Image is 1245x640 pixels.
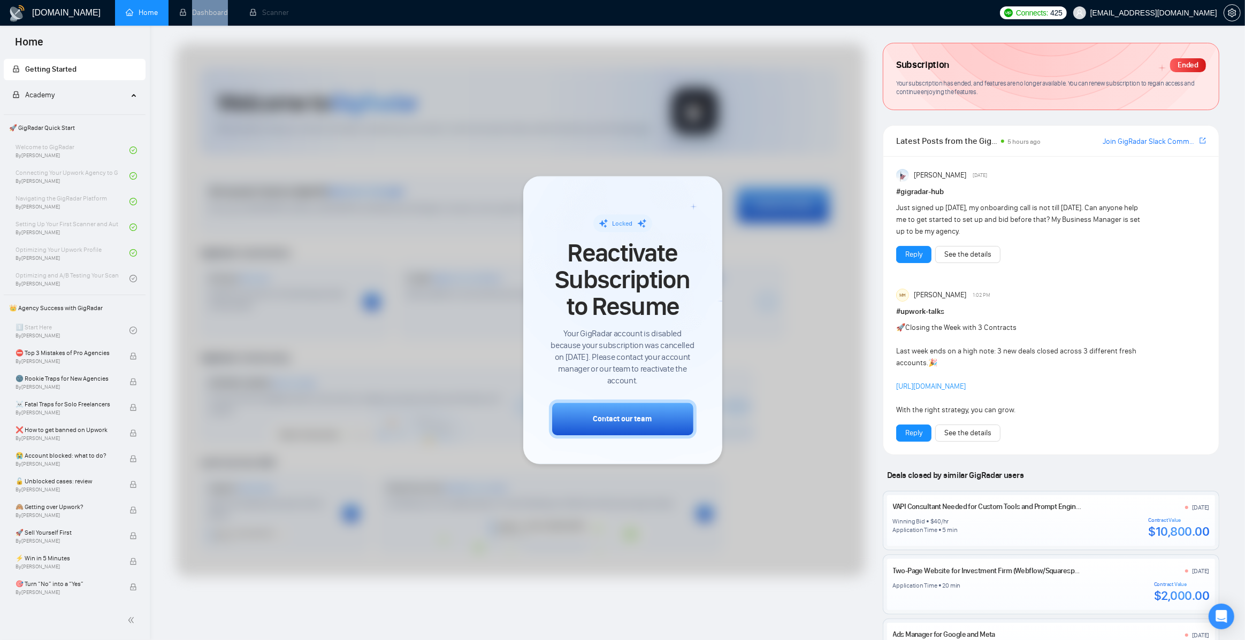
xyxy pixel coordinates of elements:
span: 🌚 Rookie Traps for New Agencies [16,373,118,384]
div: /hr [941,517,949,526]
div: MH [897,289,908,301]
span: 🎯 Turn “No” into a “Yes” [16,579,118,589]
span: Academy [12,90,55,99]
span: By [PERSON_NAME] [16,435,118,442]
span: ⚡ Win in 5 Minutes [16,553,118,564]
span: lock [129,429,137,437]
span: By [PERSON_NAME] [16,410,118,416]
a: Reply [905,427,922,439]
span: [PERSON_NAME] [914,169,966,181]
div: Contract Value [1154,581,1210,588]
span: 🚀 [896,323,905,332]
a: setting [1224,9,1241,17]
button: Reply [896,246,931,263]
a: homeHome [126,8,158,17]
img: upwork-logo.png [1004,9,1013,17]
a: Ads Manager for Google and Meta [893,630,996,639]
span: 1:02 PM [973,290,991,300]
div: 20 min [943,581,961,590]
span: 5 hours ago [1007,138,1041,145]
a: See the details [944,427,991,439]
span: Deals closed by similar GigRadar users [883,466,1028,484]
span: 👑 Agency Success with GigRadar [5,297,144,319]
span: lock [129,506,137,514]
span: check-circle [129,172,137,180]
h1: # upwork-talks [896,306,1206,318]
span: Subscription [896,56,949,74]
div: Contact our team [593,413,652,425]
span: check-circle [129,146,137,154]
span: By [PERSON_NAME] [16,512,118,519]
button: Reply [896,425,931,442]
div: [DATE] [1192,631,1210,639]
span: Your GigRadar account is disabled because your subscription was cancelled on [DATE]. Please conta... [549,328,697,387]
span: By [PERSON_NAME] [16,564,118,570]
a: Reply [905,249,922,260]
span: By [PERSON_NAME] [16,461,118,467]
div: $2,000.00 [1154,588,1210,604]
div: Winning Bid [893,517,925,526]
div: 5 min [943,526,958,534]
span: Academy [25,90,55,99]
span: lock [129,352,137,360]
li: Getting Started [4,59,146,80]
div: $ [930,517,934,526]
span: 🚀 GigRadar Quick Start [5,117,144,138]
div: Ended [1170,58,1206,72]
span: lock [129,404,137,411]
span: Latest Posts from the GigRadar Community [896,134,998,148]
a: VAPI Consultant Needed for Custom Tools and Prompt Engineering [893,502,1096,511]
span: check-circle [129,223,137,231]
img: logo [9,5,26,22]
h1: # gigradar-hub [896,186,1206,198]
a: See the details [944,249,991,260]
div: $10,800.00 [1148,523,1209,539]
div: Closing the Week with 3 Contracts Last week ends on a high note: 3 new deals closed across 3 diff... [896,322,1144,416]
span: 🎉 [928,358,937,367]
span: Your subscription has ended, and features are no longer available. You can renew subscription to ... [896,79,1195,96]
span: lock [12,65,20,73]
span: check-circle [129,249,137,257]
span: check-circle [129,327,137,334]
span: Home [6,34,52,57]
a: [URL][DOMAIN_NAME] [896,382,966,391]
div: Application Time [893,526,937,534]
button: See the details [935,246,1000,263]
span: check-circle [129,198,137,205]
span: By [PERSON_NAME] [16,384,118,390]
div: Just signed up [DATE], my onboarding call is not till [DATE]. Can anyone help me to get started t... [896,202,1144,237]
span: user [1076,9,1083,17]
span: check-circle [129,275,137,282]
img: Anisuzzaman Khan [896,169,909,182]
span: double-left [127,615,138,626]
span: By [PERSON_NAME] [16,589,118,596]
span: lock [129,455,137,462]
span: 🙈 Getting over Upwork? [16,502,118,512]
a: Join GigRadar Slack Community [1103,136,1197,148]
span: [DATE] [973,171,988,180]
span: lock [129,378,137,385]
span: ⛔ Top 3 Mistakes of Pro Agencies [16,348,118,358]
span: lock [129,583,137,591]
span: 🔓 Unblocked cases: review [16,476,118,487]
span: Reactivate Subscription to Resume [549,240,697,320]
span: lock [129,532,137,539]
span: 😭 Account blocked: what to do? [16,450,118,461]
span: export [1200,136,1206,145]
div: Application Time [893,581,937,590]
div: Contract Value [1148,517,1209,523]
span: By [PERSON_NAME] [16,358,118,365]
span: ❌ How to get banned on Upwork [16,425,118,435]
span: By [PERSON_NAME] [16,487,118,493]
span: lock [129,481,137,488]
span: Locked [613,220,633,227]
div: Open Intercom Messenger [1209,604,1234,629]
span: 425 [1050,7,1062,19]
a: Two-Page Website for Investment Firm (Webflow/Squarespace, Phase 1 in 48 Hours) [893,566,1150,575]
div: 40 [934,517,942,526]
button: setting [1224,4,1241,21]
span: By [PERSON_NAME] [16,538,118,544]
span: setting [1224,9,1240,17]
span: Getting Started [25,65,77,74]
button: See the details [935,425,1000,442]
